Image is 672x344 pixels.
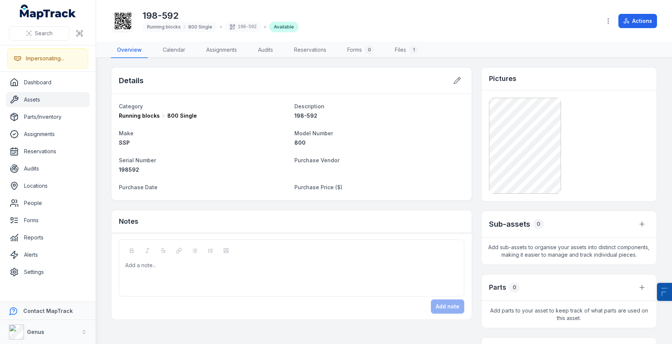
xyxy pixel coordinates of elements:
button: Search [9,26,69,40]
h3: Parts [489,282,506,293]
a: MapTrack [20,4,76,19]
div: 0 [533,219,544,229]
a: Forms0 [341,42,380,58]
span: Category [119,103,143,109]
a: Audits [6,161,90,176]
span: Search [35,30,52,37]
strong: Contact MapTrack [23,308,73,314]
h3: Notes [119,216,138,227]
h3: Pictures [489,73,516,84]
div: Impersonating... [26,55,64,62]
div: 0 [509,282,520,293]
a: Overview [111,42,148,58]
span: Make [119,130,133,136]
a: Assignments [200,42,243,58]
a: People [6,196,90,211]
span: Add parts to your asset to keep track of what parts are used on this asset. [481,301,657,328]
a: Calendar [157,42,191,58]
span: Purchase Price ($) [294,184,342,190]
a: Reports [6,230,90,245]
a: Settings [6,265,90,280]
a: Files1 [389,42,424,58]
div: Available [269,22,298,32]
span: 800 [294,139,306,146]
a: Locations [6,178,90,193]
span: Model Number [294,130,333,136]
span: Serial Number [119,157,156,163]
a: Audits [252,42,279,58]
a: Reservations [288,42,332,58]
span: SSP [119,139,130,146]
h1: 198-592 [142,10,298,22]
span: Running blocks [147,24,181,30]
div: 1 [409,45,418,54]
a: Parts/Inventory [6,109,90,124]
a: Assets [6,92,90,107]
span: Add sub-assets to organise your assets into distinct components, making it easier to manage and t... [481,238,657,265]
div: 0 [365,45,374,54]
h2: Details [119,75,144,86]
a: Reservations [6,144,90,159]
h2: Sub-assets [489,219,530,229]
span: Purchase Date [119,184,157,190]
button: Actions [618,14,657,28]
a: Assignments [6,127,90,142]
span: 198592 [119,166,139,173]
a: Forms [6,213,90,228]
a: Dashboard [6,75,90,90]
span: 800 Single [188,24,212,30]
span: Purchase Vendor [294,157,339,163]
span: Description [294,103,324,109]
span: Running blocks [119,112,160,120]
span: 800 Single [167,112,197,120]
a: Alerts [6,247,90,262]
span: 198-592 [294,112,317,119]
strong: Genus [27,329,44,335]
div: 198-592 [225,22,261,32]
